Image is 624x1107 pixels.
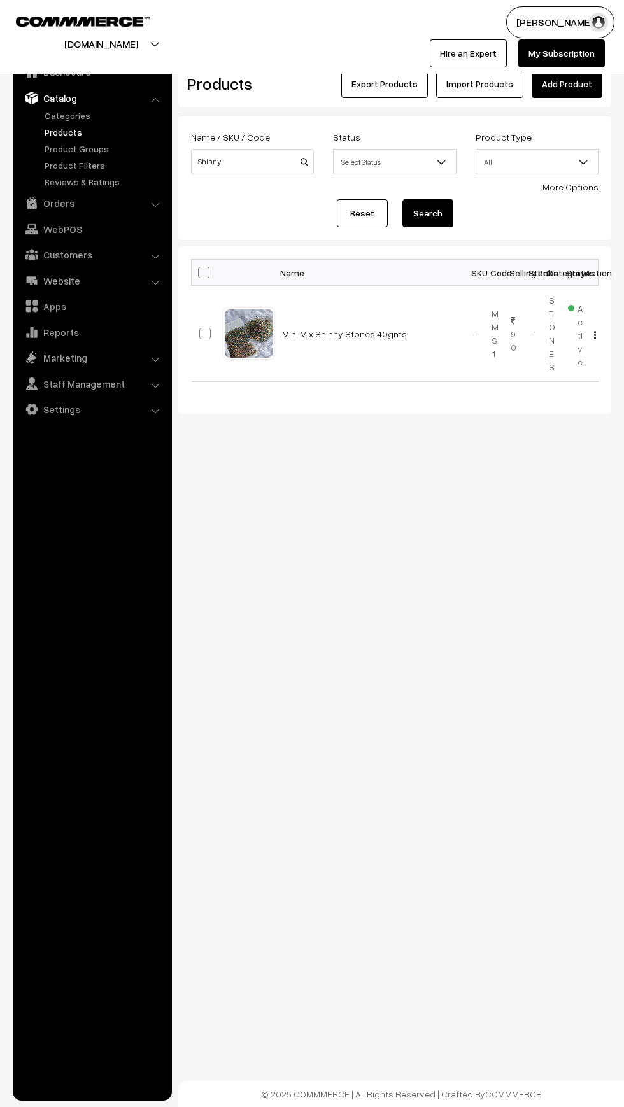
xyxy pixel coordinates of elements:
[594,331,596,339] img: Menu
[41,142,167,155] a: Product Groups
[522,260,541,286] th: Stock
[16,13,127,28] a: COMMMERCE
[41,159,167,172] a: Product Filters
[503,286,522,382] td: 90
[476,151,598,173] span: All
[476,130,532,144] label: Product Type
[16,321,167,344] a: Reports
[16,269,167,292] a: Website
[476,149,599,174] span: All
[334,151,455,173] span: Select Status
[402,199,453,227] button: Search
[16,295,167,318] a: Apps
[16,346,167,369] a: Marketing
[16,192,167,215] a: Orders
[560,260,579,286] th: Status
[542,181,599,192] a: More Options
[465,286,485,382] td: -
[430,39,507,67] a: Hire an Expert
[16,87,167,109] a: Catalog
[568,299,583,369] span: Active
[484,260,503,286] th: Code
[282,328,407,339] a: Mini Mix Shinny Stones 40gms
[16,398,167,421] a: Settings
[579,260,599,286] th: Action
[41,125,167,139] a: Products
[337,199,388,227] a: Reset
[16,372,167,395] a: Staff Management
[341,70,428,98] button: Export Products
[518,39,605,67] a: My Subscription
[41,175,167,188] a: Reviews & Ratings
[484,286,503,382] td: MMS1
[20,28,183,60] button: [DOMAIN_NAME]
[333,130,360,144] label: Status
[541,286,560,382] td: STONES
[274,260,465,286] th: Name
[503,260,522,286] th: Selling Price
[333,149,456,174] span: Select Status
[16,17,150,26] img: COMMMERCE
[41,109,167,122] a: Categories
[589,13,608,32] img: user
[16,218,167,241] a: WebPOS
[191,149,314,174] input: Name / SKU / Code
[541,260,560,286] th: Category
[178,1081,624,1107] footer: © 2025 COMMMERCE | All Rights Reserved | Crafted By
[465,260,485,286] th: SKU
[16,243,167,266] a: Customers
[485,1089,541,1099] a: COMMMERCE
[506,6,614,38] button: [PERSON_NAME]…
[532,70,602,98] a: Add Product
[522,286,541,382] td: -
[191,130,270,144] label: Name / SKU / Code
[187,74,313,94] h2: Products
[436,70,523,98] a: Import Products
